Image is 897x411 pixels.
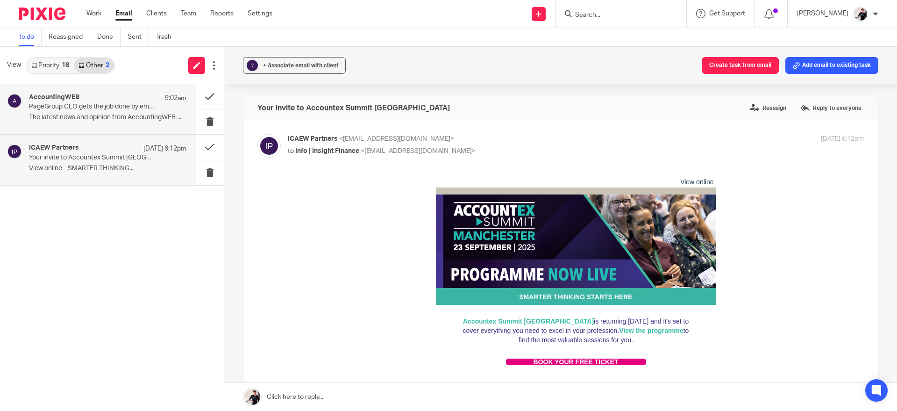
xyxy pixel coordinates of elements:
a: View the programme [331,151,395,158]
a: Team [181,9,196,18]
a: Done [97,28,121,46]
span: to [288,148,294,154]
a: Reassigned [49,28,90,46]
button: Add email to existing task [785,57,878,74]
a: Sent [128,28,149,46]
a: Accountex Summit [GEOGRAPHIC_DATA] [175,141,306,149]
td: Plus all these benefits [309,294,391,304]
span: Get Support [709,10,745,17]
a: Work [86,9,101,18]
img: svg%3E [257,134,281,158]
span: is returning [DATE] and it's set to cover everything you need to excel in your profession. to fin... [175,141,401,167]
td: ​​​​​ [294,311,406,358]
a: 120+ software and service providers [297,322,397,339]
img: svg%3E [7,94,22,108]
span: ICAEW Partners [288,136,338,142]
a: To do [19,28,42,46]
div: ? [247,60,258,71]
a: Email [115,9,132,18]
p: [PERSON_NAME] [797,9,848,18]
span: <[EMAIL_ADDRESS][DOMAIN_NAME]> [361,148,476,154]
input: Search [574,11,658,20]
h4: Your invite to Accountex Summit [GEOGRAPHIC_DATA] [257,103,450,113]
a: SEE WHO'S EXHIBITING [332,367,369,381]
label: Reply to everyone [798,101,864,115]
a: Settings [248,9,272,18]
a: Clients [146,9,167,18]
span: Hear from the likes of HMRC and Companies house in a jam-packed programme, tackling issues that m... [176,312,277,348]
a: Other2 [74,58,114,73]
p: [DATE] 6:12pm [143,144,186,153]
span: Gain 8 CPD hours, [306,312,362,320]
div: 2 [106,62,109,69]
p: The latest news and opinion from AccountingWEB ... [29,114,186,122]
span: Info | Insight Finance [295,148,359,154]
p: View online SMARTER THINKING... [29,165,186,173]
a: Priority18 [27,58,74,73]
div: 18 [62,62,69,69]
span: <[EMAIL_ADDRESS][DOMAIN_NAME]> [339,136,454,142]
p: Your invite to Accountex Summit [GEOGRAPHIC_DATA] [29,154,155,162]
a: Trash [156,28,178,46]
label: Reassign [747,101,789,115]
a: VIEW THE PROGRAMME [204,358,248,372]
button: ? + Associate email with client [243,57,346,74]
img: Pixie [19,7,65,20]
a: View online [392,2,426,9]
td: 🎧 Enhanced seminar audio [173,399,279,410]
p: 9:02am [165,94,186,103]
a: 32 sessions across 4 theatres [171,295,282,304]
a: SMARTER THINKING STARTS HERE [231,117,344,124]
a: Reports [210,9,234,18]
button: Create task from email [702,57,779,74]
span: + Associate email with client [263,63,339,68]
img: AV307615.jpg [853,7,868,22]
h4: AccountingWEB [29,94,79,101]
h4: ICAEW Partners [29,144,79,152]
p: [DATE] 6:12pm [821,134,864,144]
td: 🎥 Free seminar recordings [298,399,402,410]
a: BOOK YOUR FREE TICKET [246,182,331,189]
img: svg%3E [7,144,22,159]
span: View [7,60,21,70]
p: PageGroup CEO gets the job done by employing AI [29,103,155,111]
